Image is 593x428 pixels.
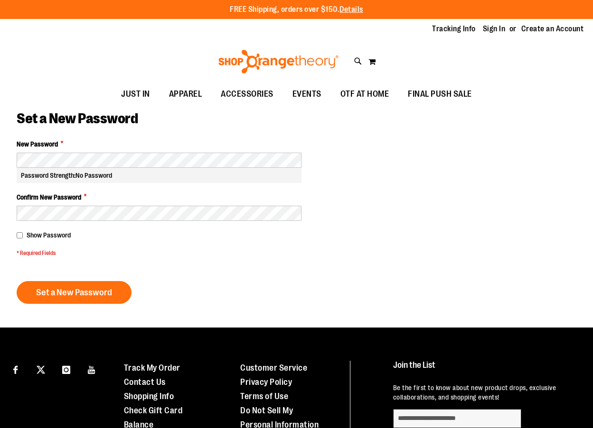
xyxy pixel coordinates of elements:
span: * Required Fields [17,249,301,257]
button: Set a New Password [17,281,132,304]
a: Customer Service [240,363,307,373]
span: ACCESSORIES [221,83,273,105]
div: Password Strength: [17,168,301,183]
input: enter email [393,409,521,428]
span: Set a New Password [17,110,138,127]
a: Privacy Policy [240,377,292,387]
a: Track My Order [124,363,180,373]
h4: Join the List [393,361,576,378]
a: Tracking Info [432,24,476,34]
a: Visit our Youtube page [84,361,100,377]
a: Shopping Info [124,392,174,401]
a: Visit our Instagram page [58,361,75,377]
span: EVENTS [292,83,321,105]
a: ACCESSORIES [211,83,283,105]
a: Sign In [483,24,506,34]
span: New Password [17,139,58,149]
img: Twitter [37,365,45,374]
a: Visit our X page [33,361,49,377]
span: OTF AT HOME [340,83,389,105]
a: OTF AT HOME [331,83,399,105]
a: Visit our Facebook page [7,361,24,377]
span: No Password [75,172,112,179]
a: APPAREL [160,83,212,105]
a: FINAL PUSH SALE [398,83,481,105]
span: Set a New Password [36,287,112,298]
a: Create an Account [521,24,584,34]
span: JUST IN [121,83,150,105]
span: APPAREL [169,83,202,105]
a: JUST IN [112,83,160,105]
a: EVENTS [283,83,331,105]
span: Confirm New Password [17,192,81,202]
p: FREE Shipping, orders over $150. [230,4,363,15]
p: Be the first to know about new product drops, exclusive collaborations, and shopping events! [393,383,576,402]
span: FINAL PUSH SALE [408,83,472,105]
a: Contact Us [124,377,166,387]
img: Shop Orangetheory [217,50,340,73]
a: Details [339,5,363,14]
a: Terms of Use [240,392,288,401]
span: Show Password [27,231,71,239]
